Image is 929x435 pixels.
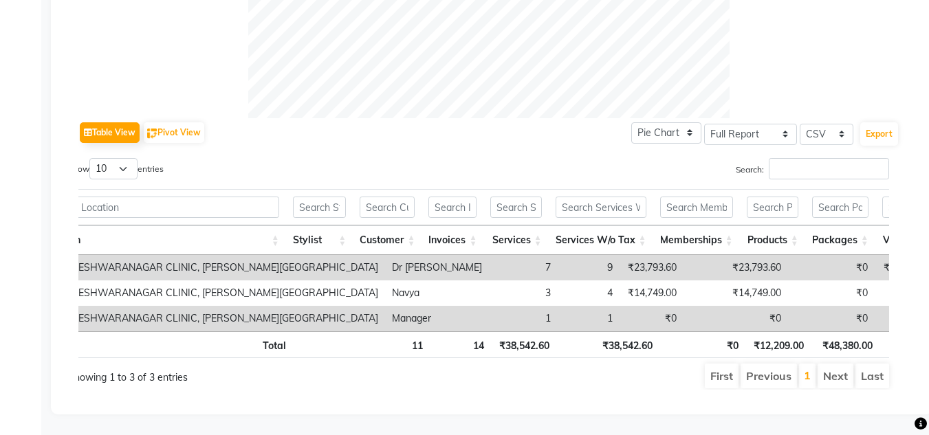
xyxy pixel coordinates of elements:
[490,197,541,218] input: Search Services
[788,255,875,280] td: ₹0
[489,255,558,280] td: 7
[556,331,659,358] th: ₹38,542.60
[812,197,868,218] input: Search Packages
[620,255,684,280] td: ₹23,793.60
[68,158,164,179] label: Show entries
[620,306,684,331] td: ₹0
[653,225,740,255] th: Memberships: activate to sort column ascending
[41,197,279,218] input: Search Location
[549,225,653,255] th: Services W/o Tax: activate to sort column ascending
[361,331,430,358] th: 11
[385,255,489,280] td: Dr [PERSON_NAME]
[385,306,489,331] td: Manager
[491,331,556,358] th: ₹38,542.60
[144,122,204,143] button: Pivot View
[422,225,483,255] th: Invoices: activate to sort column ascending
[556,197,646,218] input: Search Services W/o Tax
[489,280,558,306] td: 3
[659,331,745,358] th: ₹0
[34,331,293,358] th: Total
[293,197,347,218] input: Search Stylist
[811,331,880,358] th: ₹48,380.00
[34,255,385,280] td: BASAWESHWARANAGAR CLINIC, [PERSON_NAME][GEOGRAPHIC_DATA]
[660,197,733,218] input: Search Memberships
[34,280,385,306] td: BASAWESHWARANAGAR CLINIC, [PERSON_NAME][GEOGRAPHIC_DATA]
[428,197,477,218] input: Search Invoices
[360,197,415,218] input: Search Customer
[80,122,140,143] button: Table View
[805,225,875,255] th: Packages: activate to sort column ascending
[385,280,489,306] td: Navya
[430,331,492,358] th: 14
[286,225,353,255] th: Stylist: activate to sort column ascending
[147,129,157,139] img: pivot.png
[860,122,898,146] button: Export
[745,331,811,358] th: ₹12,209.00
[68,362,398,385] div: Showing 1 to 3 of 3 entries
[558,280,620,306] td: 4
[736,158,889,179] label: Search:
[684,280,788,306] td: ₹14,749.00
[489,306,558,331] td: 1
[353,225,422,255] th: Customer: activate to sort column ascending
[788,280,875,306] td: ₹0
[34,225,286,255] th: Location: activate to sort column ascending
[769,158,889,179] input: Search:
[684,306,788,331] td: ₹0
[684,255,788,280] td: ₹23,793.60
[740,225,805,255] th: Products: activate to sort column ascending
[558,255,620,280] td: 9
[788,306,875,331] td: ₹0
[620,280,684,306] td: ₹14,749.00
[558,306,620,331] td: 1
[89,158,138,179] select: Showentries
[483,225,548,255] th: Services: activate to sort column ascending
[34,306,385,331] td: BASAWESHWARANAGAR CLINIC, [PERSON_NAME][GEOGRAPHIC_DATA]
[804,368,811,382] a: 1
[747,197,798,218] input: Search Products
